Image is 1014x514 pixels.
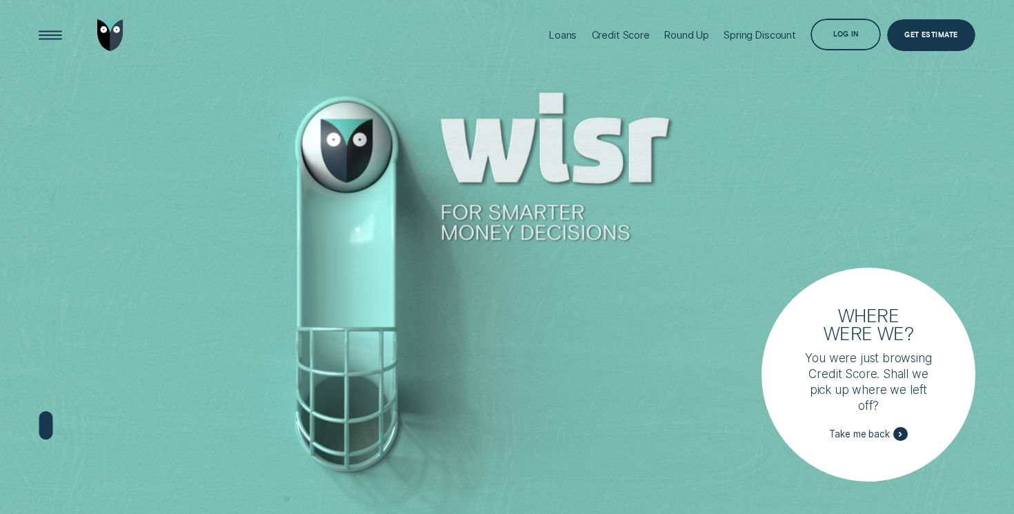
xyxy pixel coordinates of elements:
a: Get Estimate [887,19,975,51]
button: Log in [811,19,881,50]
span: Take me back [829,428,889,440]
h3: Where were we? [817,306,920,342]
div: Spring Discount [724,29,796,41]
p: You were just browsing Credit Score. Shall we pick up where we left off? [798,350,939,414]
button: Open Menu [34,19,66,51]
div: Credit Score [592,29,650,41]
div: Loans [549,29,577,41]
img: Wisr [97,19,123,51]
a: Where were we?You were just browsing Credit Score. Shall we pick up where we left off?Take me back [762,268,975,482]
div: Round Up [664,29,709,41]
